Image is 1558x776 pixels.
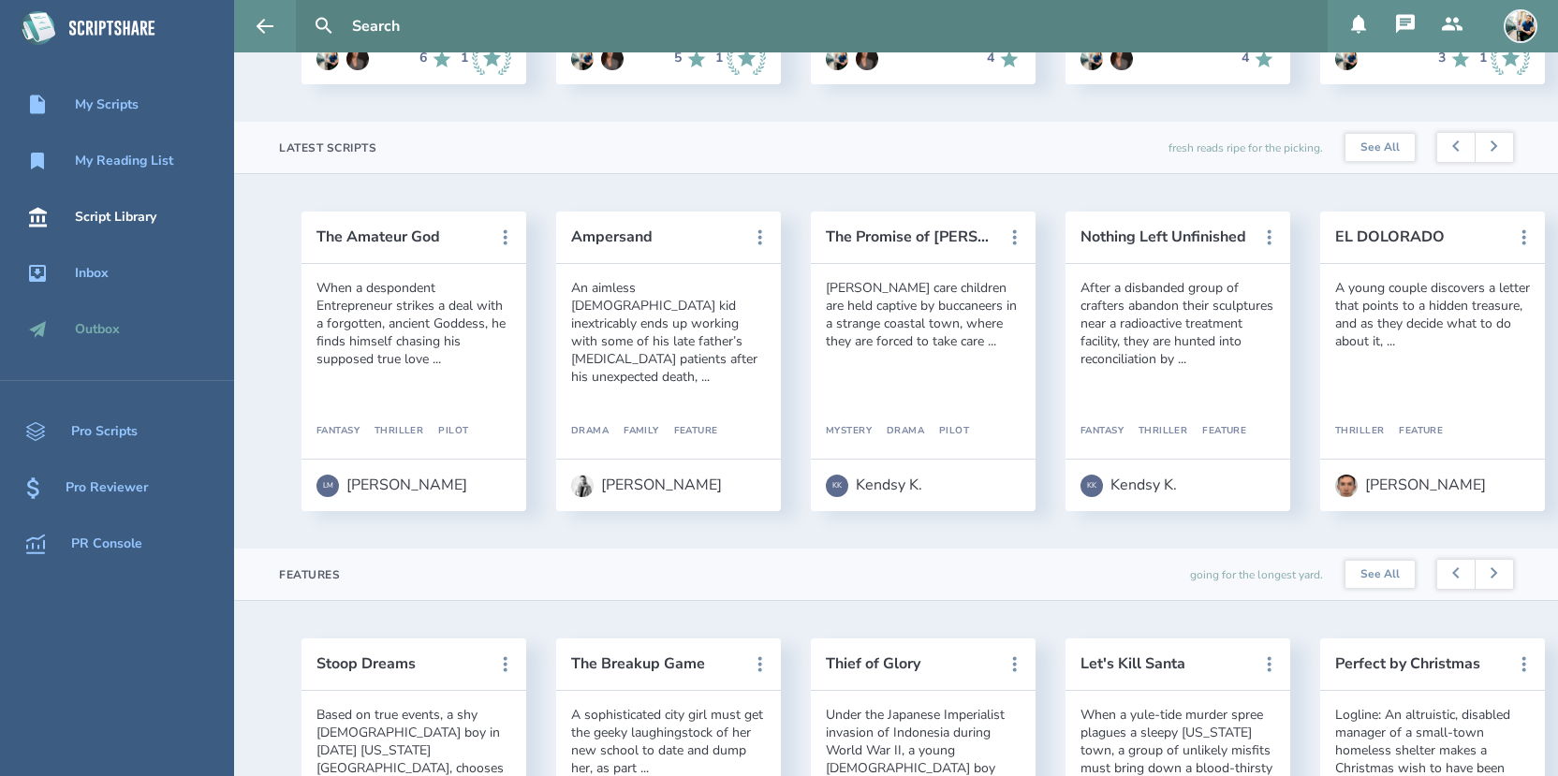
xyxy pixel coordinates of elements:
div: Thriller [360,426,423,437]
div: [PERSON_NAME] [1365,476,1486,493]
div: Outbox [75,322,120,337]
div: LM [316,475,339,497]
div: A young couple discovers a letter that points to a hidden treasure, and as they decide what to do... [1335,279,1530,350]
img: user_1604966854-crop.jpg [601,48,624,70]
div: 1 [1479,51,1487,66]
img: user_1673573717-crop.jpg [1335,48,1358,70]
div: Family [609,426,659,437]
div: After a disbanded group of crafters abandon their sculptures near a radioactive treatment facilit... [1080,279,1275,368]
div: fresh reads ripe for the picking. [1168,122,1323,173]
button: EL DOLORADO [1335,228,1504,245]
div: Mystery [826,426,872,437]
img: user_1604966854-crop.jpg [346,48,369,70]
button: Perfect by Christmas [1335,655,1504,672]
img: user_1756948650-crop.jpg [1335,475,1358,497]
img: user_1604966854-crop.jpg [856,48,878,70]
div: Thriller [1124,426,1187,437]
div: Pro Reviewer [66,480,148,495]
div: Thriller [1335,426,1384,437]
div: [PERSON_NAME] care children are held captive by buccaneers in a strange coastal town, where they ... [826,279,1021,350]
a: KKKendsy K. [826,465,922,506]
a: [PERSON_NAME] [1335,465,1486,506]
div: 1 Industry Recommends [715,42,766,76]
button: The Breakup Game [571,655,740,672]
a: [PERSON_NAME] [571,465,722,506]
div: Fantasy [316,426,360,437]
div: Feature [659,426,718,437]
div: 1 Industry Recommends [461,42,511,76]
img: user_1673573717-crop.jpg [826,48,848,70]
div: 4 [987,51,994,66]
a: See All [1345,134,1415,162]
div: Feature [1187,426,1246,437]
div: 1 [715,51,723,66]
div: 6 [419,51,427,66]
div: My Scripts [75,97,139,112]
img: user_1673573717-crop.jpg [1504,9,1537,43]
div: Kendsy K. [856,476,922,493]
img: user_1673573717-crop.jpg [571,48,594,70]
button: Ampersand [571,228,740,245]
a: KKKendsy K. [1080,465,1177,506]
div: Inbox [75,266,109,281]
div: Drama [571,426,609,437]
div: KK [1080,475,1103,497]
div: [PERSON_NAME] [601,476,722,493]
div: 4 [1242,51,1249,66]
div: 3 Recommends [1438,42,1472,76]
div: 6 Recommends [419,42,453,76]
div: [PERSON_NAME] [346,476,467,493]
a: Go to Anthony Miguel Cantu's profile [1335,38,1358,80]
div: going for the longest yard. [1190,549,1323,600]
div: Features [279,567,340,582]
div: Pilot [423,426,468,437]
div: 5 [674,51,682,66]
button: Let's Kill Santa [1080,655,1249,672]
div: 4 Recommends [1242,48,1275,70]
button: Stoop Dreams [316,655,485,672]
button: Nothing Left Unfinished [1080,228,1249,245]
div: Drama [872,426,924,437]
div: 5 Recommends [674,42,708,76]
div: Feature [1384,426,1443,437]
div: Pilot [924,426,969,437]
div: Script Library [75,210,156,225]
div: 4 Recommends [987,48,1021,70]
div: 1 [461,51,468,66]
img: user_1673573717-crop.jpg [1080,48,1103,70]
img: user_1716403022-crop.jpg [571,475,594,497]
div: 3 [1438,51,1446,66]
button: The Promise of [PERSON_NAME] [826,228,994,245]
img: user_1604966854-crop.jpg [1110,48,1133,70]
div: When a despondent Entrepreneur strikes a deal with a forgotten, ancient Goddess, he finds himself... [316,279,511,368]
div: PR Console [71,536,142,551]
div: An aimless [DEMOGRAPHIC_DATA] kid inextricably ends up working with some of his late father’s [ME... [571,279,766,386]
div: Fantasy [1080,426,1124,437]
div: Pro Scripts [71,424,138,439]
div: Latest Scripts [279,140,376,155]
div: KK [826,475,848,497]
div: My Reading List [75,154,173,168]
div: Kendsy K. [1110,476,1177,493]
div: 1 Industry Recommends [1479,42,1530,76]
img: user_1673573717-crop.jpg [316,48,339,70]
button: The Amateur God [316,228,485,245]
button: Thief of Glory [826,655,994,672]
a: LM[PERSON_NAME] [316,465,467,506]
a: See All [1345,561,1415,589]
